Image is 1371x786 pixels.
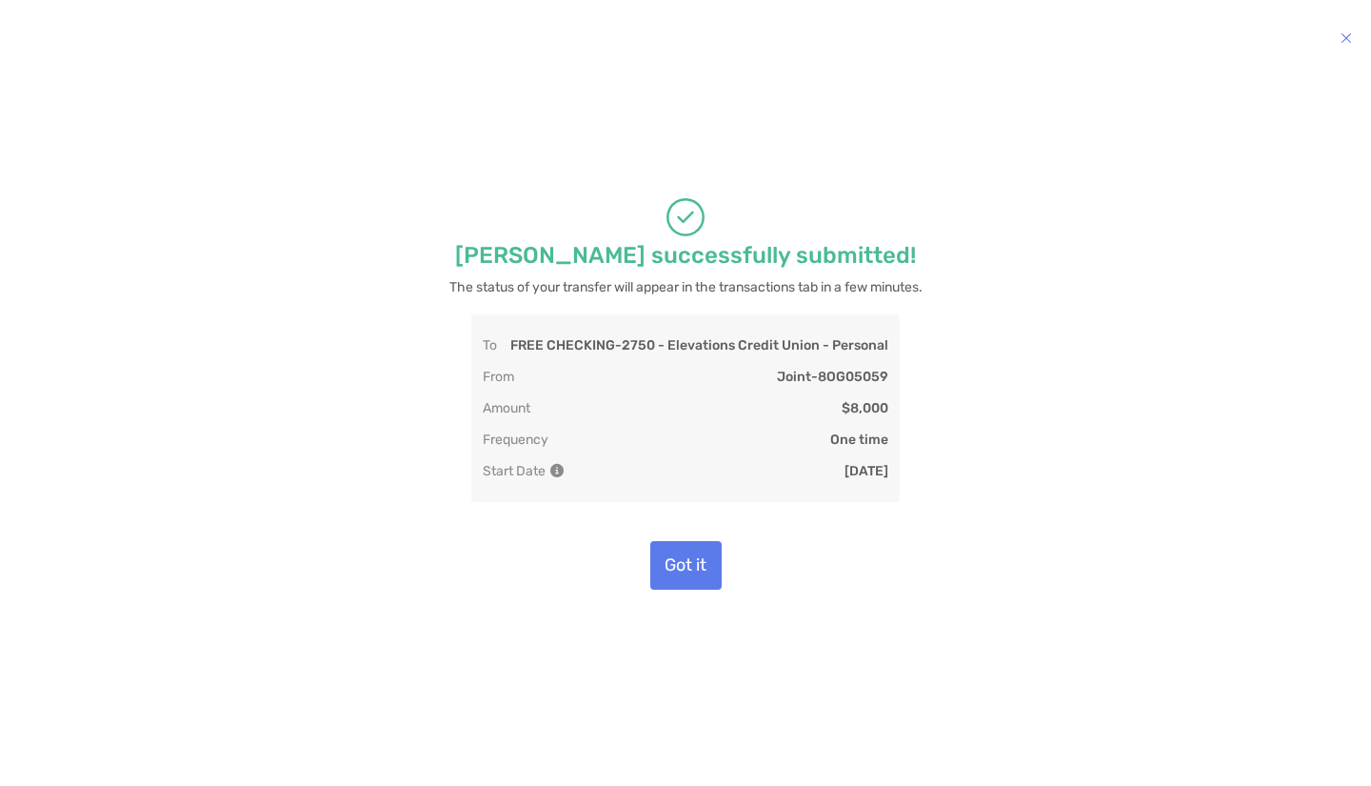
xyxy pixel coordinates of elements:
p: Frequency [483,432,548,448]
p: FREE CHECKING - 2750 - Elevations Credit Union - Personal [510,337,888,353]
p: $8,000 [842,400,888,416]
p: The status of your transfer will appear in the transactions tab in a few minutes. [449,275,923,299]
p: Start Date [483,463,562,479]
p: Amount [483,400,530,416]
p: One time [830,432,888,448]
p: [DATE] [844,463,888,479]
p: [PERSON_NAME] successfully submitted! [455,244,916,268]
p: From [483,369,514,385]
p: Joint - 8OG05059 [777,369,888,385]
p: To [483,337,497,353]
button: Got it [650,541,722,590]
